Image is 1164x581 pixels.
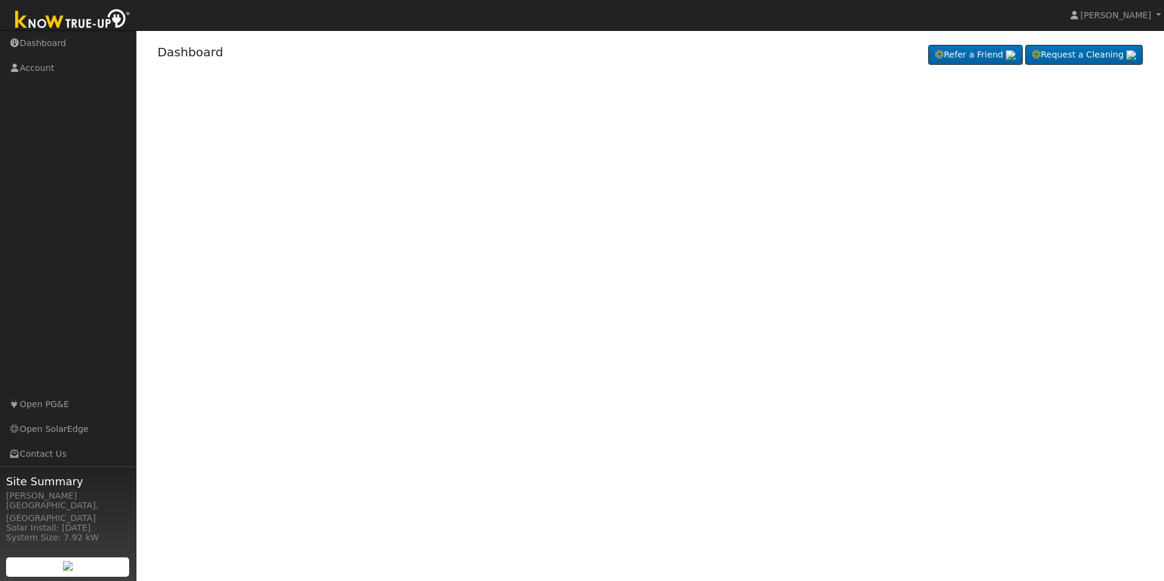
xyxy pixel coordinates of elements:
div: Solar Install: [DATE] [6,522,130,534]
div: [GEOGRAPHIC_DATA], [GEOGRAPHIC_DATA] [6,499,130,525]
img: retrieve [63,561,73,571]
span: [PERSON_NAME] [1080,10,1151,20]
a: Dashboard [158,45,224,59]
img: retrieve [1006,50,1015,60]
div: [PERSON_NAME] [6,490,130,502]
img: retrieve [1126,50,1136,60]
a: Refer a Friend [928,45,1023,65]
a: Request a Cleaning [1025,45,1143,65]
span: Site Summary [6,473,130,490]
div: System Size: 7.92 kW [6,531,130,544]
img: Know True-Up [9,7,136,34]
